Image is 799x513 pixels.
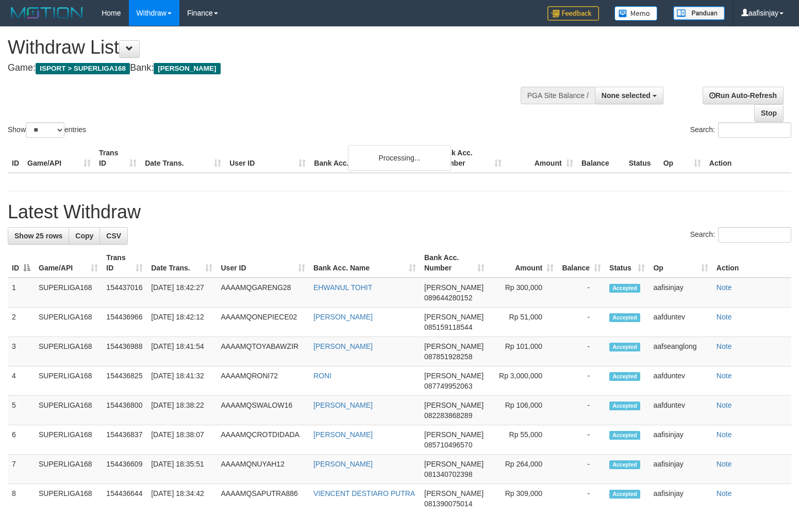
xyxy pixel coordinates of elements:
[217,366,309,396] td: AAAAMQRONI72
[595,87,663,104] button: None selected
[489,278,558,308] td: Rp 300,000
[717,342,732,350] a: Note
[35,396,102,425] td: SUPERLIGA168
[649,278,712,308] td: aafisinjay
[712,248,791,278] th: Action
[8,278,35,308] td: 1
[217,455,309,484] td: AAAAMQNUYAH12
[147,425,217,455] td: [DATE] 18:38:07
[35,308,102,337] td: SUPERLIGA168
[8,143,23,173] th: ID
[625,143,659,173] th: Status
[489,455,558,484] td: Rp 264,000
[424,352,472,361] span: Copy 087851928258 to clipboard
[102,396,147,425] td: 154436800
[547,6,599,21] img: Feedback.jpg
[602,91,651,100] span: None selected
[506,143,577,173] th: Amount
[609,343,640,351] span: Accepted
[348,145,451,171] div: Processing...
[14,232,62,240] span: Show 25 rows
[649,248,712,278] th: Op: activate to sort column ascending
[717,460,732,468] a: Note
[313,313,373,321] a: [PERSON_NAME]
[313,342,373,350] a: [PERSON_NAME]
[147,248,217,278] th: Date Trans.: activate to sort column ascending
[8,455,35,484] td: 7
[424,401,484,409] span: [PERSON_NAME]
[424,294,472,302] span: Copy 089644280152 to clipboard
[147,308,217,337] td: [DATE] 18:42:12
[649,396,712,425] td: aafduntev
[424,323,472,331] span: Copy 085159118544 to clipboard
[35,337,102,366] td: SUPERLIGA168
[8,396,35,425] td: 5
[558,308,605,337] td: -
[577,143,625,173] th: Balance
[717,283,732,292] a: Note
[8,308,35,337] td: 2
[8,5,86,21] img: MOTION_logo.png
[424,283,484,292] span: [PERSON_NAME]
[217,337,309,366] td: AAAAMQTOYABAWZIR
[424,372,484,380] span: [PERSON_NAME]
[609,284,640,293] span: Accepted
[8,63,522,73] h4: Game: Bank:
[217,248,309,278] th: User ID: activate to sort column ascending
[217,278,309,308] td: AAAAMQGARENG28
[424,411,472,420] span: Copy 082283868289 to clipboard
[424,313,484,321] span: [PERSON_NAME]
[8,202,791,222] h1: Latest Withdraw
[99,227,128,245] a: CSV
[8,227,69,245] a: Show 25 rows
[717,401,732,409] a: Note
[217,308,309,337] td: AAAAMQONEPIECE02
[217,396,309,425] td: AAAAMQSWALOW16
[754,104,784,122] a: Stop
[609,372,640,381] span: Accepted
[558,337,605,366] td: -
[35,425,102,455] td: SUPERLIGA168
[26,122,64,138] select: Showentries
[310,143,434,173] th: Bank Acc. Name
[703,87,784,104] a: Run Auto-Refresh
[609,490,640,499] span: Accepted
[35,248,102,278] th: Game/API: activate to sort column ascending
[424,342,484,350] span: [PERSON_NAME]
[718,122,791,138] input: Search:
[424,430,484,439] span: [PERSON_NAME]
[649,425,712,455] td: aafisinjay
[489,396,558,425] td: Rp 106,000
[106,232,121,240] span: CSV
[420,248,489,278] th: Bank Acc. Number: activate to sort column ascending
[605,248,649,278] th: Status: activate to sort column ascending
[424,489,484,498] span: [PERSON_NAME]
[8,122,86,138] label: Show entries
[718,227,791,243] input: Search:
[147,396,217,425] td: [DATE] 18:38:22
[75,232,93,240] span: Copy
[649,337,712,366] td: aafseanglong
[313,430,373,439] a: [PERSON_NAME]
[558,396,605,425] td: -
[102,425,147,455] td: 154436837
[8,425,35,455] td: 6
[102,308,147,337] td: 154436966
[558,248,605,278] th: Balance: activate to sort column ascending
[558,455,605,484] td: -
[424,460,484,468] span: [PERSON_NAME]
[424,500,472,508] span: Copy 081390075014 to clipboard
[558,425,605,455] td: -
[141,143,225,173] th: Date Trans.
[424,470,472,478] span: Copy 081340702398 to clipboard
[225,143,310,173] th: User ID
[489,425,558,455] td: Rp 55,000
[717,489,732,498] a: Note
[609,460,640,469] span: Accepted
[69,227,100,245] a: Copy
[147,278,217,308] td: [DATE] 18:42:27
[8,37,522,58] h1: Withdraw List
[489,308,558,337] td: Rp 51,000
[313,460,373,468] a: [PERSON_NAME]
[649,366,712,396] td: aafduntev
